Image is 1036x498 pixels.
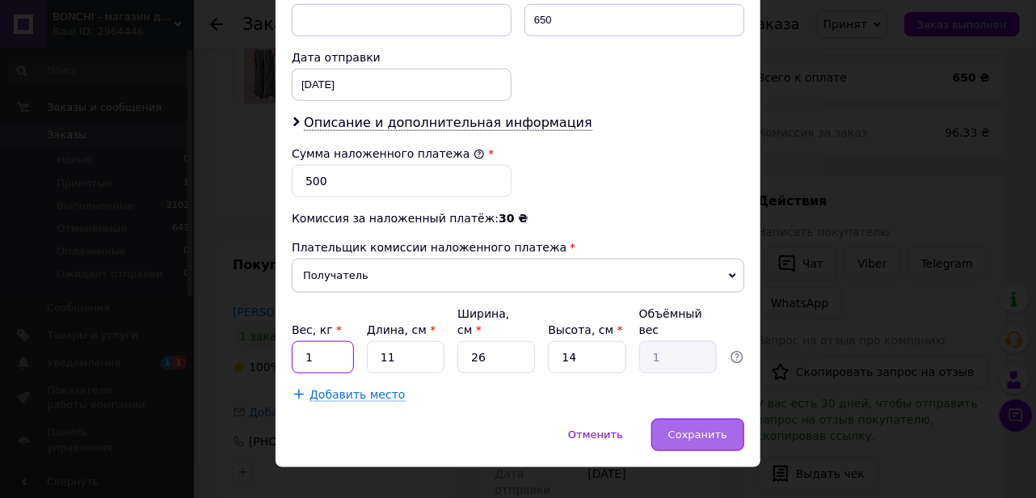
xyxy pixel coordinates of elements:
label: Длина, см [367,323,436,336]
span: Описание и дополнительная информация [304,115,592,131]
span: Добавить место [310,388,406,402]
span: Получатель [292,259,744,293]
label: Высота, см [548,323,622,336]
div: Дата отправки [292,49,512,65]
span: Плательщик комиссии наложенного платежа [292,241,566,254]
div: Комиссия за наложенный платёж: [292,210,744,226]
label: Ширина, см [457,307,509,336]
div: Объёмный вес [639,306,717,338]
span: Отменить [568,428,623,441]
span: 30 ₴ [499,212,528,225]
label: Сумма наложенного платежа [292,147,485,160]
span: Сохранить [668,428,727,441]
label: Вес, кг [292,323,342,336]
